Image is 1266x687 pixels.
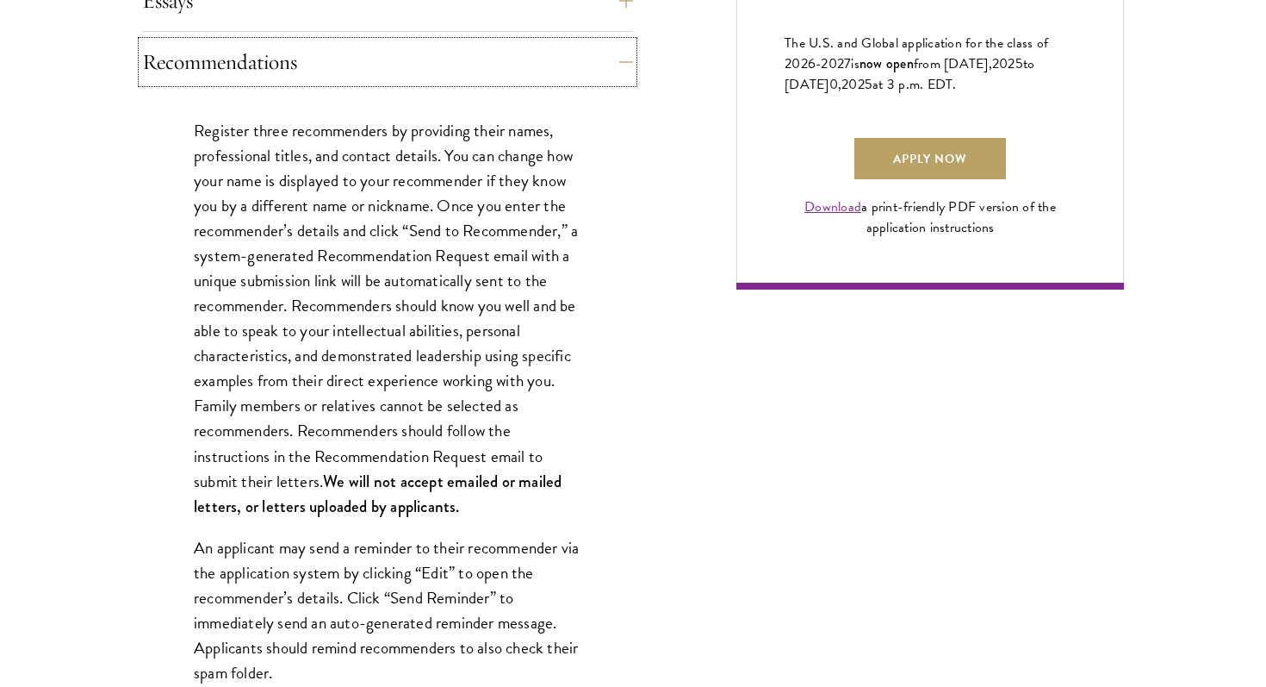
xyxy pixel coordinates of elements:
[808,53,816,74] span: 6
[1015,53,1023,74] span: 5
[785,53,1034,95] span: to [DATE]
[194,535,581,685] p: An applicant may send a reminder to their recommender via the application system by clicking “Edi...
[838,74,841,95] span: ,
[142,41,633,83] button: Recommendations
[860,53,914,73] span: now open
[816,53,844,74] span: -202
[785,197,1076,238] div: a print-friendly PDF version of the application instructions
[194,470,562,518] strong: We will not accept emailed or mailed letters, or letters uploaded by applicants.
[804,197,861,217] a: Download
[854,138,1006,179] a: Apply Now
[841,74,865,95] span: 202
[829,74,838,95] span: 0
[194,118,581,519] p: Register three recommenders by providing their names, professional titles, and contact details. Y...
[865,74,872,95] span: 5
[844,53,851,74] span: 7
[914,53,992,74] span: from [DATE],
[992,53,1015,74] span: 202
[872,74,957,95] span: at 3 p.m. EDT.
[785,33,1048,74] span: The U.S. and Global application for the class of 202
[851,53,860,74] span: is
